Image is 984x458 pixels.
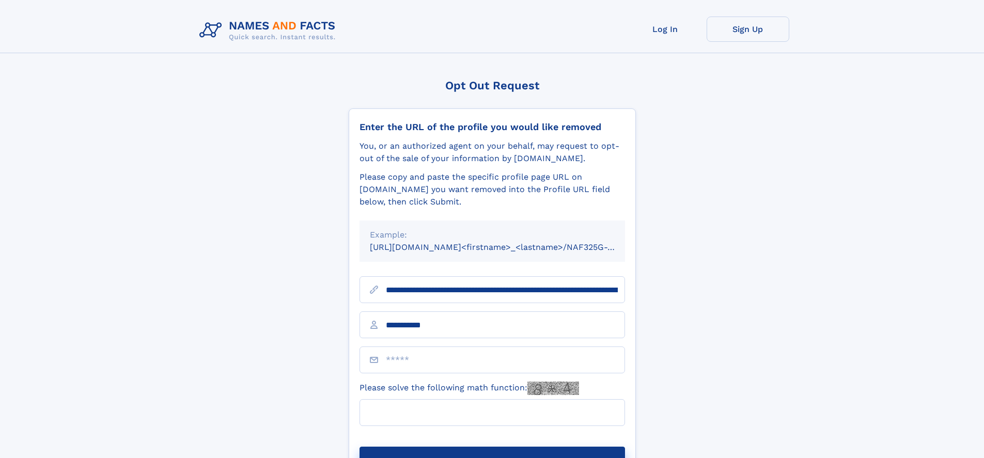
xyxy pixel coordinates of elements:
div: Example: [370,229,615,241]
div: Enter the URL of the profile you would like removed [360,121,625,133]
label: Please solve the following math function: [360,382,579,395]
small: [URL][DOMAIN_NAME]<firstname>_<lastname>/NAF325G-xxxxxxxx [370,242,645,252]
a: Sign Up [707,17,789,42]
div: Opt Out Request [349,79,636,92]
div: Please copy and paste the specific profile page URL on [DOMAIN_NAME] you want removed into the Pr... [360,171,625,208]
div: You, or an authorized agent on your behalf, may request to opt-out of the sale of your informatio... [360,140,625,165]
a: Log In [624,17,707,42]
img: Logo Names and Facts [195,17,344,44]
